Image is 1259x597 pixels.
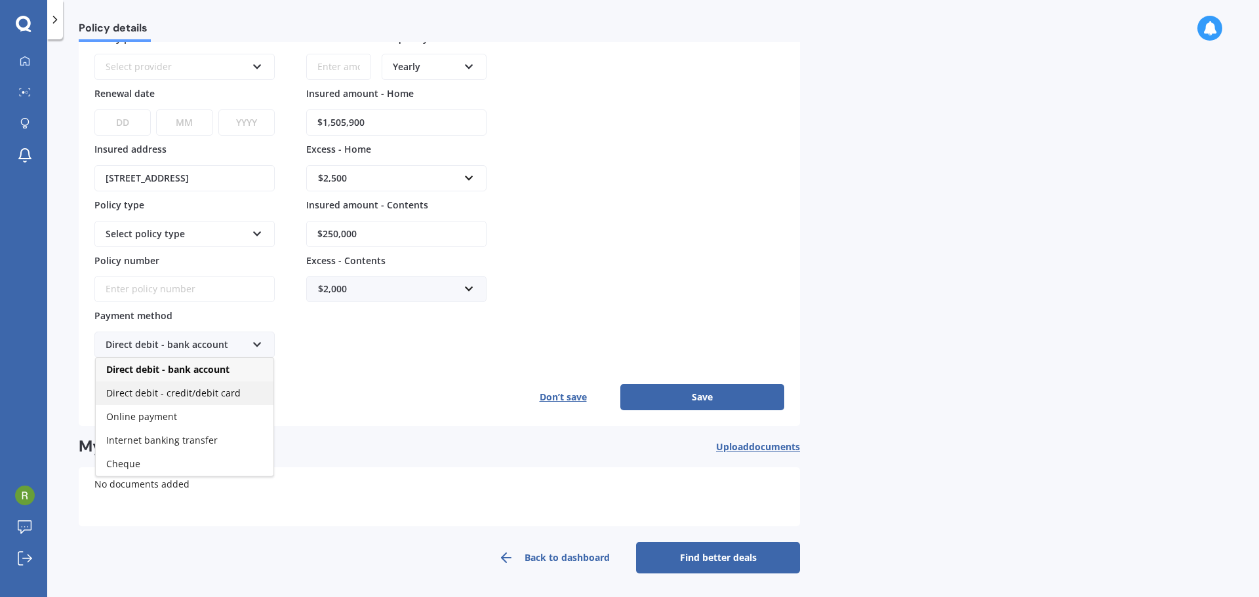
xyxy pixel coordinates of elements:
[94,87,155,100] span: Renewal date
[306,109,487,136] input: Enter amount
[306,143,371,155] span: Excess - Home
[106,60,247,74] div: Select provider
[106,410,177,423] span: Online payment
[306,199,428,211] span: Insured amount - Contents
[94,165,275,191] input: Enter address
[94,254,159,266] span: Policy number
[106,337,247,352] div: Direct debit - bank account
[306,221,487,247] input: Enter amount
[94,309,172,322] span: Payment method
[15,486,35,505] img: ACg8ocJxARFd5txZRd9QkWnVUaYV8MlX3SvKW--lCf2rUmqa=s96-c
[94,199,144,211] span: Policy type
[106,457,140,470] span: Cheque
[106,227,247,241] div: Select policy type
[393,60,458,74] div: Yearly
[306,54,371,80] input: Enter amount
[79,22,151,39] span: Policy details
[318,282,459,296] div: $2,000
[749,440,800,453] span: documents
[94,276,275,302] input: Enter policy number
[620,384,784,410] button: Save
[636,542,800,573] a: Find better deals
[716,436,800,457] button: Uploaddocuments
[472,542,636,573] a: Back to dashboard
[94,143,167,155] span: Insured address
[106,387,241,399] span: Direct debit - credit/debit card
[106,434,218,446] span: Internet banking transfer
[318,171,459,185] div: $2,500
[106,363,230,376] span: Direct debit - bank account
[506,384,620,410] button: Don’t save
[79,467,800,526] div: No documents added
[716,442,800,452] span: Upload
[79,436,195,457] h2: My documents
[306,87,414,100] span: Insured amount - Home
[306,254,386,266] span: Excess - Contents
